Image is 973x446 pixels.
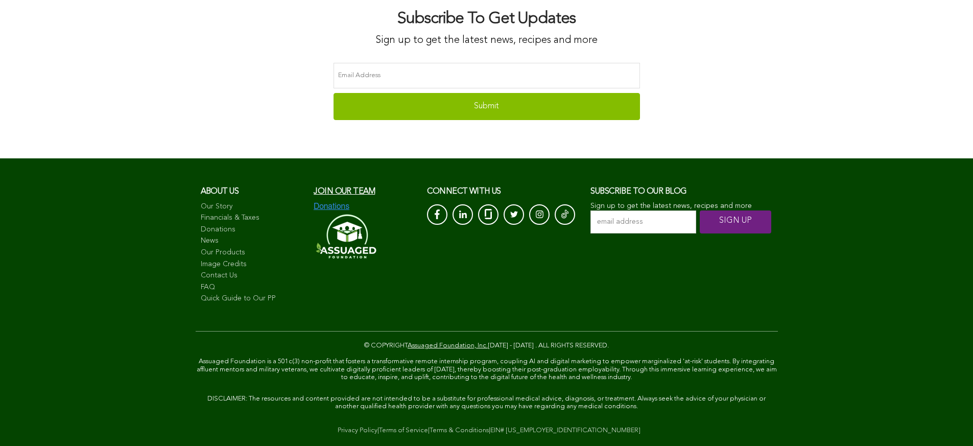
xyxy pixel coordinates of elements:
span: Assuaged Foundation is a 501c(3) non-profit that fosters a transformative remote internship progr... [197,358,777,381]
img: Assuaged-Foundation-Logo-White [314,211,377,262]
a: Our Story [201,202,304,212]
input: SIGN UP [700,210,771,233]
a: Terms & Conditions [430,427,489,434]
span: © COPYRIGHT [DATE] - [DATE] . ALL RIGHTS RESERVED. [364,342,609,349]
span: DISCLAIMER: The resources and content provided are not intended to be a substitute for profession... [207,395,766,410]
a: News [201,236,304,246]
a: Our Products [201,248,304,258]
p: Sign up to get the latest news, recipes and more [334,33,640,48]
span: CONNECT with us [427,187,501,196]
a: Financials & Taxes [201,213,304,223]
span: About us [201,187,239,196]
input: email address [590,210,696,233]
a: Contact Us [201,271,304,281]
a: Join our team [314,187,375,196]
a: FAQ [201,283,304,293]
h3: Subscribe to our blog [590,184,772,199]
a: Terms of Service [379,427,428,434]
a: Image Credits [201,260,304,270]
a: Assuaged Foundation, Inc. [408,342,488,349]
img: Tik-Tok-Icon [561,209,568,219]
input: Email Address [334,63,640,88]
div: | | | [196,426,778,436]
img: Donations [314,202,349,211]
h2: Subscribe To Get Updates [334,10,640,28]
a: Privacy Policy [338,427,377,434]
p: Sign up to get the latest news, recipes and more [590,202,772,210]
a: Quick Guide to Our PP [201,294,304,304]
img: glassdoor_White [485,209,492,219]
input: Submit [334,93,640,120]
a: EIN# [US_EMPLOYER_IDENTIFICATION_NUMBER] [490,427,640,434]
iframe: Chat Widget [922,397,973,446]
a: Donations [201,225,304,235]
